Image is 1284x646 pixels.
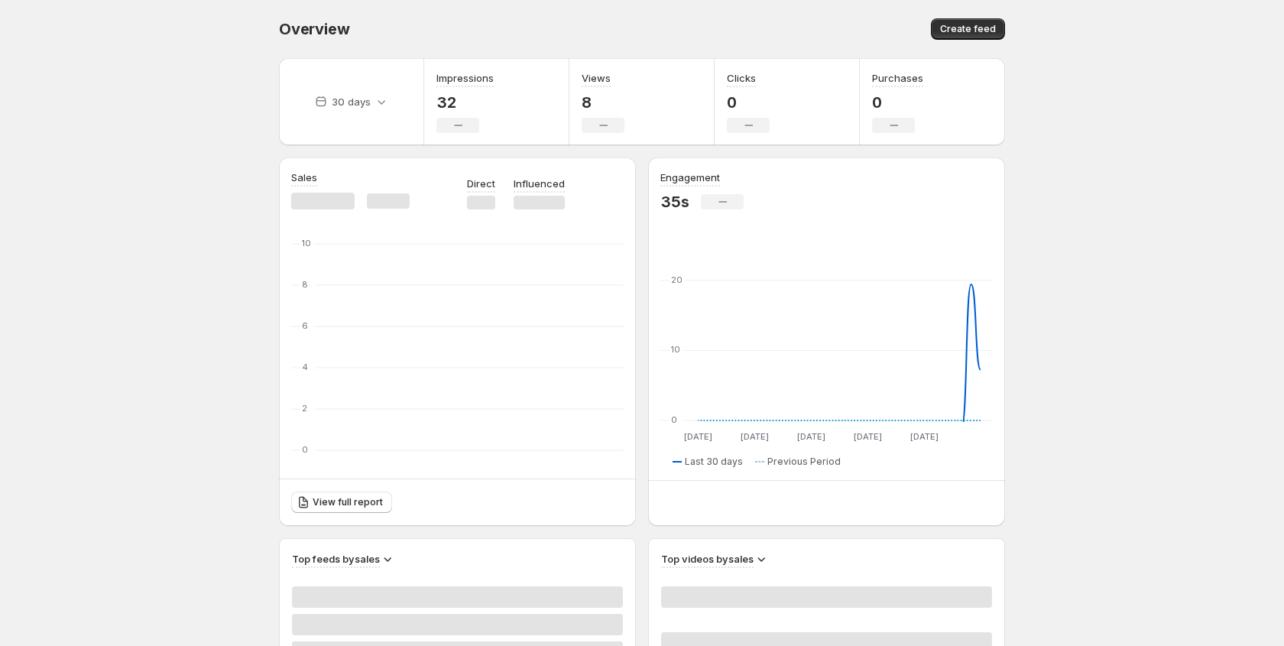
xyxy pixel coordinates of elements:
[291,170,317,185] h3: Sales
[685,456,743,468] span: Last 30 days
[582,70,611,86] h3: Views
[797,431,825,442] text: [DATE]
[582,93,624,112] p: 8
[302,279,308,290] text: 8
[302,403,307,414] text: 2
[931,18,1005,40] button: Create feed
[767,456,841,468] span: Previous Period
[940,23,996,35] span: Create feed
[292,551,380,566] h3: Top feeds by sales
[302,444,308,455] text: 0
[436,93,494,112] p: 32
[671,344,680,355] text: 10
[741,431,769,442] text: [DATE]
[684,431,712,442] text: [DATE]
[291,492,392,513] a: View full report
[854,431,882,442] text: [DATE]
[332,94,371,109] p: 30 days
[727,93,770,112] p: 0
[727,70,756,86] h3: Clicks
[302,362,308,372] text: 4
[467,176,495,191] p: Direct
[661,551,754,566] h3: Top videos by sales
[436,70,494,86] h3: Impressions
[910,431,939,442] text: [DATE]
[671,414,677,425] text: 0
[313,496,383,508] span: View full report
[302,238,311,248] text: 10
[302,320,308,331] text: 6
[279,20,349,38] span: Overview
[872,70,923,86] h3: Purchases
[660,170,720,185] h3: Engagement
[660,193,689,211] p: 35s
[514,176,565,191] p: Influenced
[671,274,683,285] text: 20
[872,93,923,112] p: 0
